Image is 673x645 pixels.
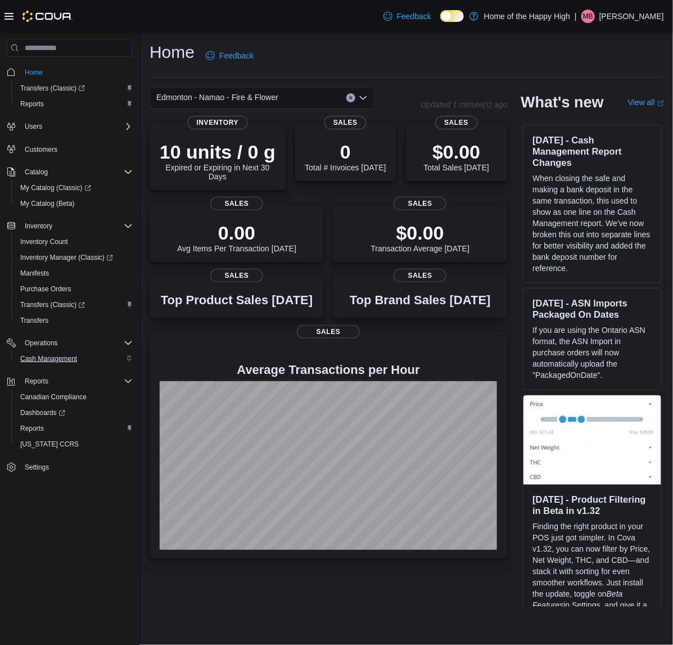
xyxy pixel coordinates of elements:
button: Inventory [20,219,57,233]
a: My Catalog (Beta) [16,197,79,210]
a: My Catalog (Classic) [16,181,96,195]
span: Users [20,120,133,133]
p: Updated 1 minute(s) ago [421,100,507,109]
nav: Complex example [7,59,133,504]
h1: Home [150,41,195,64]
span: Transfers (Classic) [16,298,133,312]
button: Customers [2,141,137,157]
p: $0.00 [424,141,489,163]
span: Catalog [25,168,48,177]
button: Canadian Compliance [11,389,137,405]
a: Feedback [379,5,436,28]
span: Washington CCRS [16,437,133,451]
a: Reports [16,422,48,435]
span: Reports [20,100,44,109]
span: Catalog [20,165,133,179]
a: Home [20,66,47,79]
p: 10 units / 0 g [159,141,277,163]
a: Manifests [16,267,53,280]
span: Canadian Compliance [16,390,133,404]
span: Feedback [219,50,254,61]
span: Inventory Manager (Classic) [20,253,113,262]
div: Expired or Expiring in Next 30 Days [159,141,277,181]
span: Cash Management [20,354,77,363]
span: Customers [20,142,133,156]
span: Reports [20,424,44,433]
div: Avg Items Per Transaction [DATE] [177,222,296,253]
span: Cash Management [16,352,133,366]
span: Transfers (Classic) [20,300,85,309]
button: Inventory Count [11,234,137,250]
button: Clear input [346,93,355,102]
button: Operations [20,336,62,350]
span: Manifests [16,267,133,280]
a: Cash Management [16,352,82,366]
a: Inventory Count [16,235,73,249]
button: Reports [2,373,137,389]
p: | [575,10,577,23]
span: My Catalog (Classic) [20,183,91,192]
button: Open list of options [359,93,368,102]
span: Operations [25,339,58,348]
input: Dark Mode [440,10,464,22]
a: Purchase Orders [16,282,76,296]
a: Customers [20,143,62,156]
button: Reports [20,375,53,388]
a: Transfers (Classic) [11,297,137,313]
span: Feedback [397,11,431,22]
h2: What's new [521,93,603,111]
span: Edmonton - Namao - Fire & Flower [156,91,278,104]
span: Manifests [20,269,49,278]
button: Inventory [2,218,137,234]
a: Transfers (Classic) [11,80,137,96]
img: Cova [22,11,73,22]
p: Home of the Happy High [484,10,570,23]
button: Catalog [20,165,52,179]
span: Inventory Count [16,235,133,249]
div: Mike Beissel [581,10,595,23]
a: Transfers [16,314,53,327]
div: Transaction Average [DATE] [371,222,470,253]
span: Customers [25,145,57,154]
p: If you are using the Ontario ASN format, the ASN Import in purchase orders will now automatically... [532,324,652,381]
a: Reports [16,97,48,111]
a: Transfers (Classic) [16,298,89,312]
span: My Catalog (Beta) [16,197,133,210]
span: Inventory [20,219,133,233]
span: Settings [20,460,133,474]
span: Settings [25,463,49,472]
span: My Catalog (Classic) [16,181,133,195]
span: Inventory [188,116,248,129]
span: Purchase Orders [20,285,71,294]
span: Sales [394,269,446,282]
h3: Top Brand Sales [DATE] [350,294,491,307]
span: Transfers (Classic) [16,82,133,95]
span: Transfers (Classic) [20,84,85,93]
span: Reports [20,375,133,388]
p: When closing the safe and making a bank deposit in the same transaction, this used to show as one... [532,173,652,274]
span: Inventory Count [20,237,68,246]
a: Dashboards [11,405,137,421]
button: Reports [11,96,137,112]
button: My Catalog (Beta) [11,196,137,211]
span: MB [583,10,593,23]
span: Purchase Orders [16,282,133,296]
span: Users [25,122,42,131]
span: Home [20,65,133,79]
button: Purchase Orders [11,281,137,297]
span: Operations [20,336,133,350]
span: Reports [16,97,133,111]
div: Total Sales [DATE] [424,141,489,172]
span: Sales [324,116,367,129]
span: [US_STATE] CCRS [20,440,79,449]
button: Operations [2,335,137,351]
p: [PERSON_NAME] [599,10,664,23]
a: Inventory Manager (Classic) [16,251,118,264]
svg: External link [657,100,664,107]
a: Canadian Compliance [16,390,91,404]
span: Sales [297,325,360,339]
span: Dashboards [16,406,133,420]
button: Manifests [11,265,137,281]
a: View allExternal link [628,98,664,107]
